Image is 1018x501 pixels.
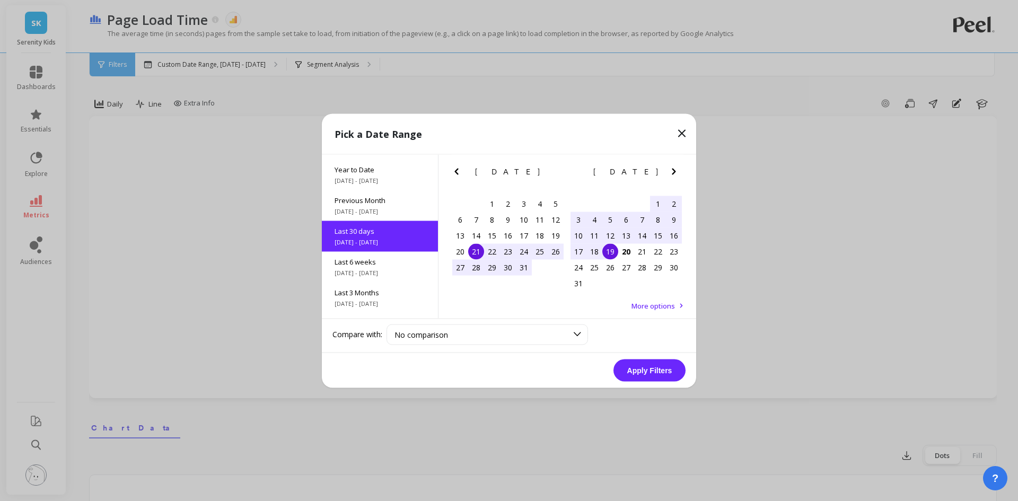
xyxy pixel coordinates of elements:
[335,164,425,174] span: Year to Date
[568,165,585,182] button: Previous Month
[516,196,532,212] div: Choose Thursday, July 3rd, 2025
[468,212,484,227] div: Choose Monday, July 7th, 2025
[335,299,425,307] span: [DATE] - [DATE]
[571,275,586,291] div: Choose Sunday, August 31st, 2025
[618,212,634,227] div: Choose Wednesday, August 6th, 2025
[586,259,602,275] div: Choose Monday, August 25th, 2025
[516,212,532,227] div: Choose Thursday, July 10th, 2025
[618,227,634,243] div: Choose Wednesday, August 13th, 2025
[452,243,468,259] div: Choose Sunday, July 20th, 2025
[516,243,532,259] div: Choose Thursday, July 24th, 2025
[602,212,618,227] div: Choose Tuesday, August 5th, 2025
[618,243,634,259] div: Choose Wednesday, August 20th, 2025
[650,243,666,259] div: Choose Friday, August 22nd, 2025
[571,259,586,275] div: Choose Sunday, August 24th, 2025
[468,227,484,243] div: Choose Monday, July 14th, 2025
[668,165,684,182] button: Next Month
[613,359,686,381] button: Apply Filters
[452,212,468,227] div: Choose Sunday, July 6th, 2025
[500,196,516,212] div: Choose Wednesday, July 2nd, 2025
[500,212,516,227] div: Choose Wednesday, July 9th, 2025
[549,165,566,182] button: Next Month
[516,259,532,275] div: Choose Thursday, July 31st, 2025
[532,212,548,227] div: Choose Friday, July 11th, 2025
[484,243,500,259] div: Choose Tuesday, July 22nd, 2025
[602,259,618,275] div: Choose Tuesday, August 26th, 2025
[484,259,500,275] div: Choose Tuesday, July 29th, 2025
[500,259,516,275] div: Choose Wednesday, July 30th, 2025
[335,126,422,141] p: Pick a Date Range
[548,243,564,259] div: Choose Saturday, July 26th, 2025
[586,227,602,243] div: Choose Monday, August 11th, 2025
[452,227,468,243] div: Choose Sunday, July 13th, 2025
[666,212,682,227] div: Choose Saturday, August 9th, 2025
[666,196,682,212] div: Choose Saturday, August 2nd, 2025
[468,259,484,275] div: Choose Monday, July 28th, 2025
[335,287,425,297] span: Last 3 Months
[666,259,682,275] div: Choose Saturday, August 30th, 2025
[452,259,468,275] div: Choose Sunday, July 27th, 2025
[631,301,675,310] span: More options
[602,243,618,259] div: Choose Tuesday, August 19th, 2025
[593,167,660,175] span: [DATE]
[332,329,382,340] label: Compare with:
[335,268,425,277] span: [DATE] - [DATE]
[666,227,682,243] div: Choose Saturday, August 16th, 2025
[602,227,618,243] div: Choose Tuesday, August 12th, 2025
[992,471,998,486] span: ?
[516,227,532,243] div: Choose Thursday, July 17th, 2025
[634,212,650,227] div: Choose Thursday, August 7th, 2025
[484,196,500,212] div: Choose Tuesday, July 1st, 2025
[571,196,682,291] div: month 2025-08
[548,196,564,212] div: Choose Saturday, July 5th, 2025
[571,227,586,243] div: Choose Sunday, August 10th, 2025
[335,226,425,235] span: Last 30 days
[335,257,425,266] span: Last 6 weeks
[666,243,682,259] div: Choose Saturday, August 23rd, 2025
[484,227,500,243] div: Choose Tuesday, July 15th, 2025
[335,176,425,184] span: [DATE] - [DATE]
[475,167,541,175] span: [DATE]
[548,212,564,227] div: Choose Saturday, July 12th, 2025
[532,243,548,259] div: Choose Friday, July 25th, 2025
[571,243,586,259] div: Choose Sunday, August 17th, 2025
[634,243,650,259] div: Choose Thursday, August 21st, 2025
[618,259,634,275] div: Choose Wednesday, August 27th, 2025
[468,243,484,259] div: Choose Monday, July 21st, 2025
[450,165,467,182] button: Previous Month
[634,227,650,243] div: Choose Thursday, August 14th, 2025
[650,196,666,212] div: Choose Friday, August 1st, 2025
[532,227,548,243] div: Choose Friday, July 18th, 2025
[586,243,602,259] div: Choose Monday, August 18th, 2025
[484,212,500,227] div: Choose Tuesday, July 8th, 2025
[571,212,586,227] div: Choose Sunday, August 3rd, 2025
[335,195,425,205] span: Previous Month
[532,196,548,212] div: Choose Friday, July 4th, 2025
[394,329,448,339] span: No comparison
[335,207,425,215] span: [DATE] - [DATE]
[650,212,666,227] div: Choose Friday, August 8th, 2025
[452,196,564,275] div: month 2025-07
[983,466,1007,490] button: ?
[548,227,564,243] div: Choose Saturday, July 19th, 2025
[634,259,650,275] div: Choose Thursday, August 28th, 2025
[500,243,516,259] div: Choose Wednesday, July 23rd, 2025
[650,227,666,243] div: Choose Friday, August 15th, 2025
[650,259,666,275] div: Choose Friday, August 29th, 2025
[586,212,602,227] div: Choose Monday, August 4th, 2025
[500,227,516,243] div: Choose Wednesday, July 16th, 2025
[335,238,425,246] span: [DATE] - [DATE]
